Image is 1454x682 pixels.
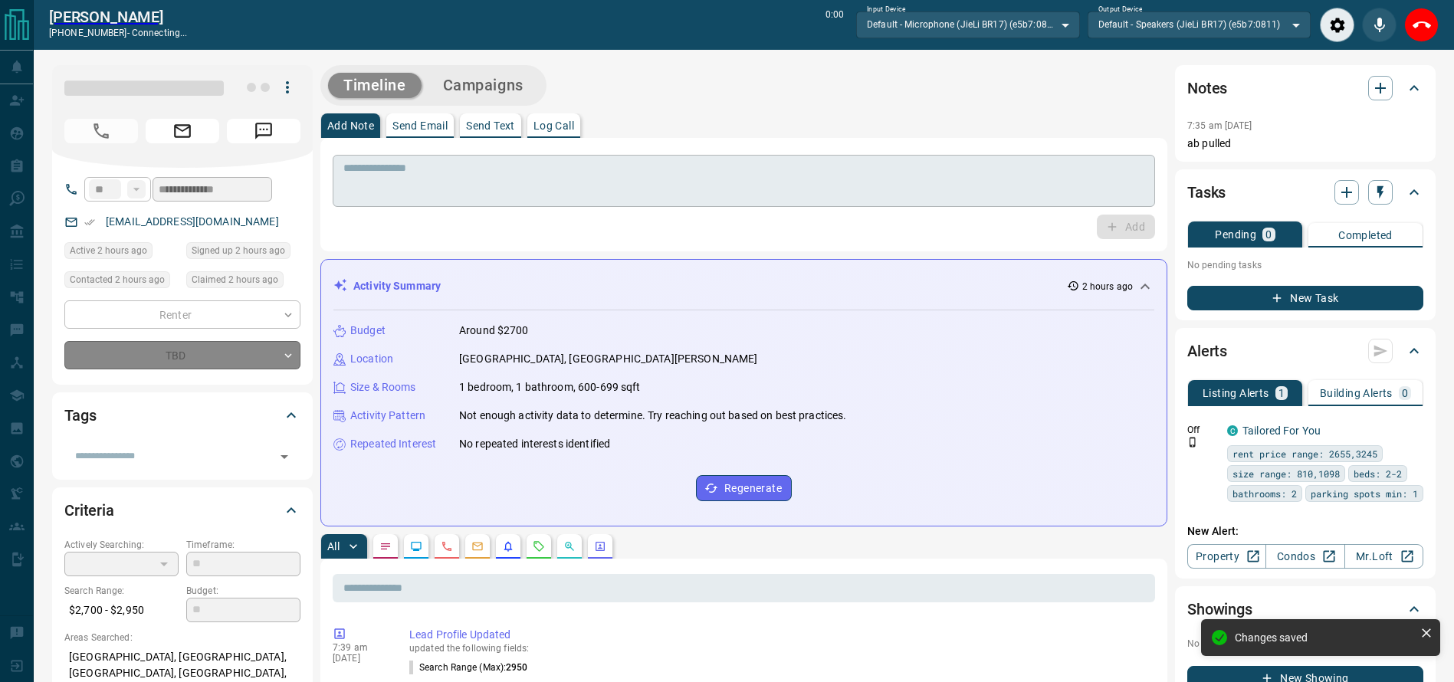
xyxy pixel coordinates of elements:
span: rent price range: 2655,3245 [1232,446,1377,461]
a: Condos [1265,544,1344,569]
p: Send Text [466,120,515,131]
span: Active 2 hours ago [70,243,147,258]
span: Message [227,119,300,143]
p: Lead Profile Updated [409,627,1149,643]
p: [PHONE_NUMBER] - [49,26,187,40]
p: Around $2700 [459,323,529,339]
span: Signed up 2 hours ago [192,243,285,258]
p: 1 bedroom, 1 bathroom, 600-699 sqft [459,379,641,395]
p: Repeated Interest [350,436,436,452]
p: Areas Searched: [64,631,300,644]
div: Fri Sep 12 2025 [186,271,300,293]
button: New Task [1187,286,1423,310]
svg: Push Notification Only [1187,437,1198,448]
h2: Criteria [64,498,114,523]
p: Add Note [327,120,374,131]
span: Contacted 2 hours ago [70,272,165,287]
p: No showings booked [1187,637,1423,651]
p: Pending [1215,229,1256,240]
p: Activity Summary [353,278,441,294]
svg: Email Verified [84,217,95,228]
p: Size & Rooms [350,379,416,395]
button: Regenerate [696,475,792,501]
span: Claimed 2 hours ago [192,272,278,287]
svg: Calls [441,540,453,552]
p: 0 [1402,388,1408,398]
a: Mr.Loft [1344,544,1423,569]
p: Timeframe: [186,538,300,552]
span: parking spots min: 1 [1311,486,1418,501]
div: Tags [64,397,300,434]
p: 7:35 am [DATE] [1187,120,1252,131]
span: size range: 810,1098 [1232,466,1340,481]
div: Notes [1187,70,1423,107]
p: Listing Alerts [1203,388,1269,398]
p: Activity Pattern [350,408,425,424]
a: [PERSON_NAME] [49,8,187,26]
div: Fri Sep 12 2025 [186,242,300,264]
p: New Alert: [1187,523,1423,539]
div: Showings [1187,591,1423,628]
svg: Agent Actions [594,540,606,552]
p: updated the following fields: [409,643,1149,654]
p: [DATE] [333,653,386,664]
h2: Notes [1187,76,1227,100]
p: Search Range: [64,584,179,598]
svg: Requests [533,540,545,552]
p: ab pulled [1187,136,1423,152]
p: Building Alerts [1320,388,1393,398]
h2: Tags [64,403,96,428]
div: Mute [1362,8,1397,42]
span: connecting... [132,28,187,38]
div: Renter [64,300,300,329]
label: Input Device [867,5,906,15]
div: Default - Microphone (JieLi BR17) (e5b7:0811) [856,11,1079,38]
svg: Listing Alerts [502,540,514,552]
p: 2 hours ago [1082,280,1133,293]
svg: Lead Browsing Activity [410,540,422,552]
p: No pending tasks [1187,254,1423,277]
button: Campaigns [428,73,539,98]
div: Default - Speakers (JieLi BR17) (e5b7:0811) [1088,11,1311,38]
span: Email [146,119,219,143]
div: Audio Settings [1320,8,1354,42]
p: Actively Searching: [64,538,179,552]
div: condos.ca [1227,425,1238,436]
p: Budget: [186,584,300,598]
p: Log Call [533,120,574,131]
svg: Opportunities [563,540,576,552]
div: End Call [1404,8,1439,42]
div: Criteria [64,492,300,529]
h2: Alerts [1187,339,1227,363]
span: bathrooms: 2 [1232,486,1297,501]
p: 0 [1265,229,1272,240]
a: Tailored For You [1242,425,1321,437]
h2: Showings [1187,597,1252,621]
a: [EMAIL_ADDRESS][DOMAIN_NAME] [106,215,279,228]
h2: Tasks [1187,180,1226,205]
a: Property [1187,544,1266,569]
svg: Emails [471,540,484,552]
p: 0:00 [825,8,844,42]
p: Off [1187,423,1218,437]
svg: Notes [379,540,392,552]
p: $2,700 - $2,950 [64,598,179,623]
span: 2950 [506,662,527,673]
div: Changes saved [1235,631,1414,644]
button: Open [274,446,295,467]
p: [GEOGRAPHIC_DATA], [GEOGRAPHIC_DATA][PERSON_NAME] [459,351,757,367]
p: 1 [1278,388,1285,398]
div: Fri Sep 12 2025 [64,242,179,264]
p: Send Email [392,120,448,131]
p: All [327,541,340,552]
p: No repeated interests identified [459,436,610,452]
p: Location [350,351,393,367]
div: Tasks [1187,174,1423,211]
div: Alerts [1187,333,1423,369]
div: Fri Sep 12 2025 [64,271,179,293]
div: Activity Summary2 hours ago [333,272,1154,300]
p: 7:39 am [333,642,386,653]
p: Completed [1338,230,1393,241]
span: Call [64,119,138,143]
